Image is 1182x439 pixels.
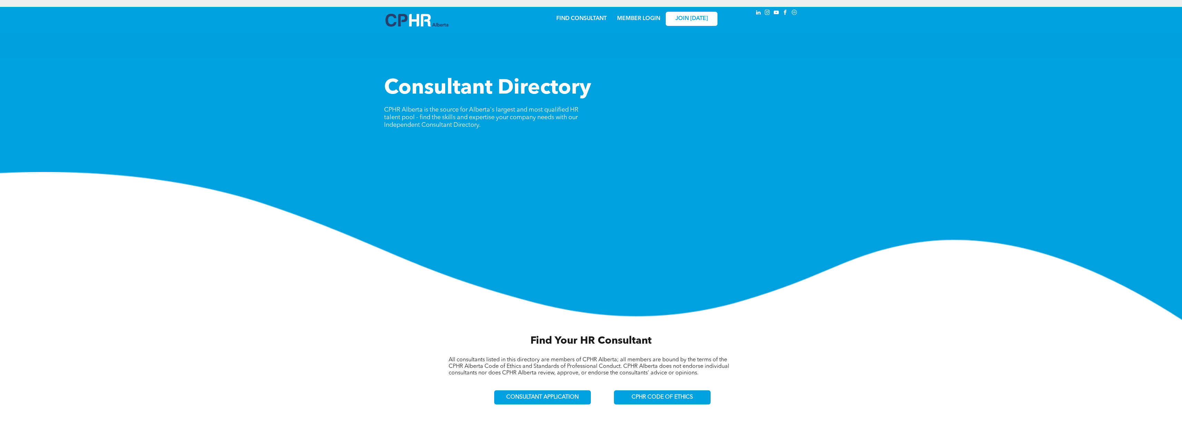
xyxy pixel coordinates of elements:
[384,78,591,99] span: Consultant Directory
[617,16,660,21] a: MEMBER LOGIN
[773,9,780,18] a: youtube
[449,357,729,376] span: All consultants listed in this directory are members of CPHR Alberta; all members are bound by th...
[506,394,579,401] span: CONSULTANT APPLICATION
[755,9,762,18] a: linkedin
[530,336,652,346] span: Find Your HR Consultant
[556,16,607,21] a: FIND CONSULTANT
[675,16,708,22] span: JOIN [DATE]
[632,394,693,401] span: CPHR CODE OF ETHICS
[614,390,711,404] a: CPHR CODE OF ETHICS
[494,390,591,404] a: CONSULTANT APPLICATION
[384,107,578,128] span: CPHR Alberta is the source for Alberta's largest and most qualified HR talent pool - find the ski...
[764,9,771,18] a: instagram
[666,12,717,26] a: JOIN [DATE]
[385,14,448,27] img: A blue and white logo for cp alberta
[791,9,798,18] a: Social network
[782,9,789,18] a: facebook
